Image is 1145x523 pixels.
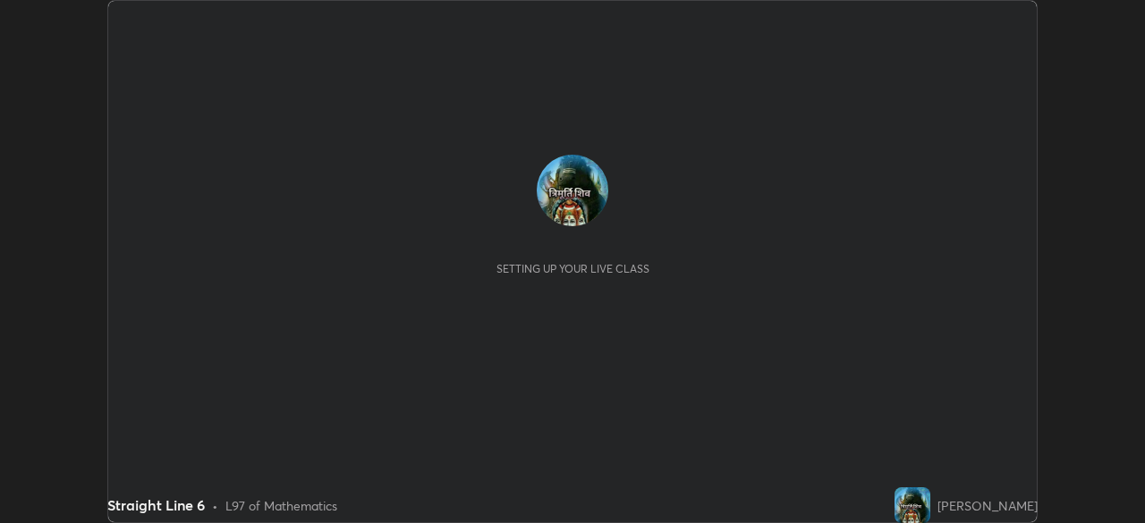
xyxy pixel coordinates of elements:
[225,496,337,515] div: L97 of Mathematics
[937,496,1038,515] div: [PERSON_NAME]
[537,155,608,226] img: 53708fd754144695b6ee2f217a54b47e.29189253_3
[212,496,218,515] div: •
[895,487,930,523] img: 53708fd754144695b6ee2f217a54b47e.29189253_3
[107,494,205,516] div: Straight Line 6
[496,262,649,275] div: Setting up your live class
